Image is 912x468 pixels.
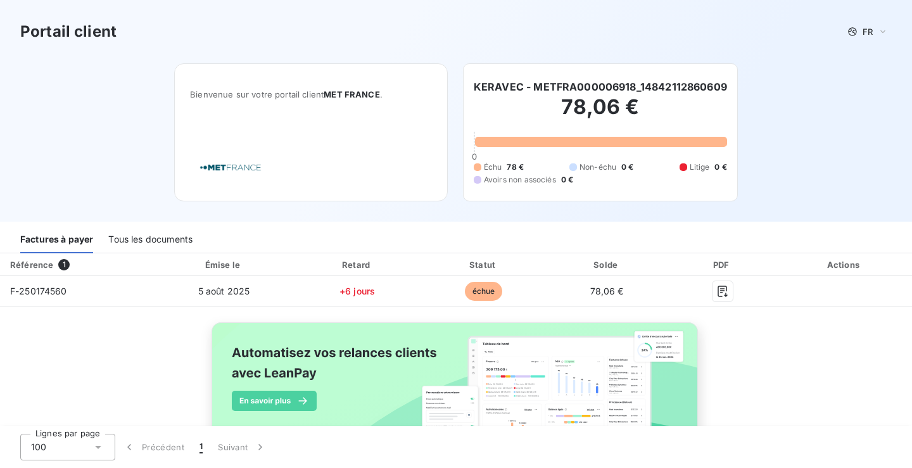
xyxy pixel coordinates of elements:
button: Suivant [210,434,274,460]
div: PDF [670,258,775,271]
div: Référence [10,260,53,270]
div: Émise le [157,258,291,271]
div: Tous les documents [108,227,193,253]
span: Avoirs non associés [484,174,556,186]
span: 1 [58,259,70,270]
span: 0 € [714,161,726,173]
div: Statut [424,258,543,271]
div: Factures à payer [20,227,93,253]
span: 0 € [621,161,633,173]
span: 78 € [507,161,524,173]
span: Non-échu [579,161,616,173]
span: 78,06 € [590,286,624,296]
h3: Portail client [20,20,117,43]
span: Bienvenue sur votre portail client . [190,89,432,99]
button: 1 [192,434,210,460]
span: FR [863,27,873,37]
div: Solde [548,258,665,271]
img: Company logo [190,149,271,186]
span: 0 € [561,174,573,186]
span: 5 août 2025 [198,286,250,296]
span: MET FRANCE [324,89,380,99]
span: 1 [199,441,203,453]
h2: 78,06 € [474,94,727,132]
span: 100 [31,441,46,453]
span: F-250174560 [10,286,67,296]
div: Actions [780,258,909,271]
span: +6 jours [339,286,375,296]
div: Retard [296,258,419,271]
span: 0 [472,151,477,161]
span: Échu [484,161,502,173]
span: Litige [690,161,710,173]
span: échue [465,282,503,301]
button: Précédent [115,434,192,460]
h6: KERAVEC - METFRA000006918_14842112860609 [474,79,727,94]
